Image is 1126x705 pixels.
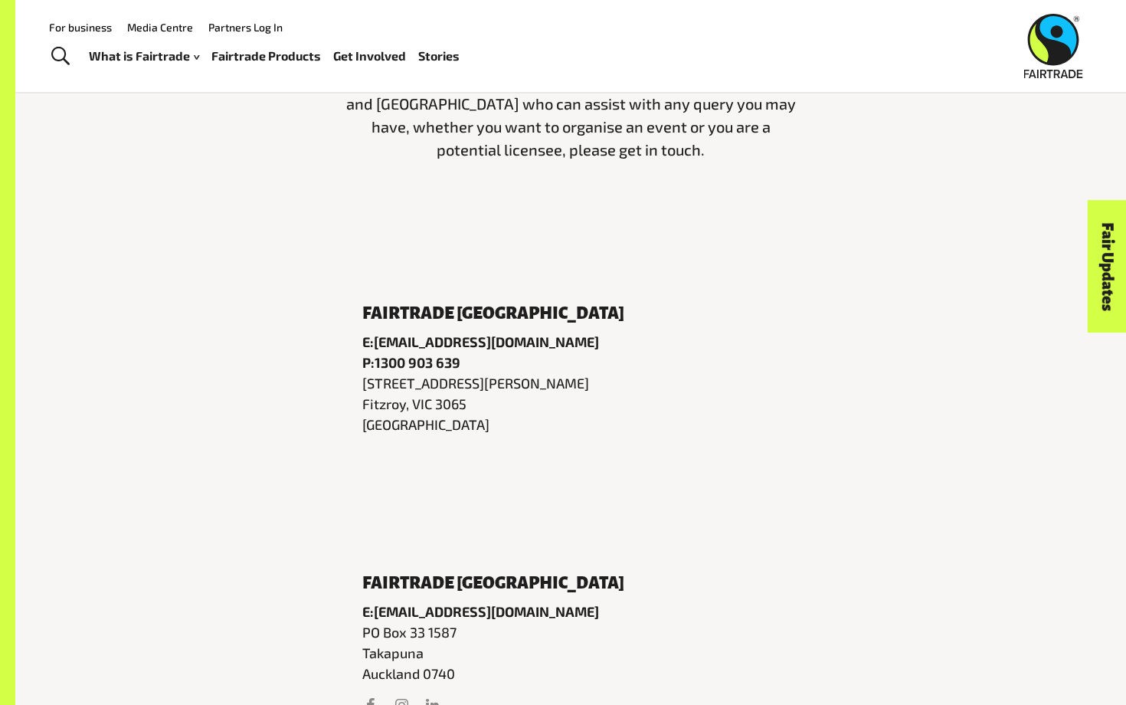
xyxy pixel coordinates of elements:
p: E: [362,332,779,352]
a: Partners Log In [208,21,283,34]
img: Fairtrade Australia New Zealand logo [1024,14,1083,78]
a: [EMAIL_ADDRESS][DOMAIN_NAME] [374,603,599,620]
a: Get Involved [333,45,406,67]
a: What is Fairtrade [89,45,199,67]
a: Fairtrade Products [211,45,321,67]
a: For business [49,21,112,34]
h6: Fairtrade [GEOGRAPHIC_DATA] [362,304,779,323]
p: [STREET_ADDRESS][PERSON_NAME] Fitzroy, VIC 3065 [GEOGRAPHIC_DATA] [362,373,779,435]
p: E: [362,602,779,622]
a: 1300 903 639 [375,354,460,371]
a: Toggle Search [41,38,79,76]
p: P: [362,352,779,373]
h6: Fairtrade [GEOGRAPHIC_DATA] [362,574,779,592]
p: PO Box 33 1587 Takapuna Auckland 0740 [362,622,779,684]
a: [EMAIL_ADDRESS][DOMAIN_NAME] [374,333,599,350]
a: Stories [418,45,460,67]
a: Media Centre [127,21,193,34]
